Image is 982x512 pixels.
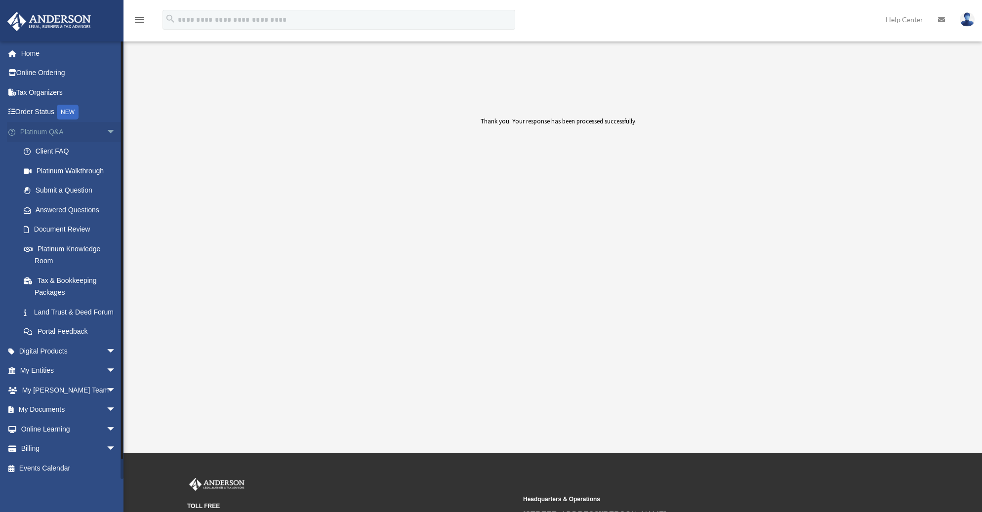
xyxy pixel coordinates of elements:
span: arrow_drop_down [106,341,126,361]
a: My [PERSON_NAME] Teamarrow_drop_down [7,380,131,400]
a: Online Learningarrow_drop_down [7,419,131,439]
a: Platinum Walkthrough [14,161,131,181]
a: Platinum Knowledge Room [14,239,131,271]
a: menu [133,17,145,26]
a: Document Review [14,220,126,239]
a: Portal Feedback [14,322,131,342]
small: Headquarters & Operations [523,494,852,505]
div: Thank you. Your response has been processed successfully. [375,116,742,190]
span: arrow_drop_down [106,361,126,381]
i: menu [133,14,145,26]
a: Answered Questions [14,200,131,220]
a: Home [7,43,131,63]
img: Anderson Advisors Platinum Portal [187,478,246,491]
a: My Documentsarrow_drop_down [7,400,131,420]
a: Tax & Bookkeeping Packages [14,271,131,302]
a: Order StatusNEW [7,102,131,122]
a: Client FAQ [14,142,131,161]
a: Digital Productsarrow_drop_down [7,341,131,361]
a: Platinum Q&Aarrow_drop_down [7,122,131,142]
a: Submit a Question [14,181,131,200]
img: Anderson Advisors Platinum Portal [4,12,94,31]
a: Tax Organizers [7,82,131,102]
span: arrow_drop_down [106,439,126,459]
div: NEW [57,105,79,119]
span: arrow_drop_down [106,400,126,420]
i: search [165,13,176,24]
img: User Pic [960,12,975,27]
a: Events Calendar [7,458,131,478]
span: arrow_drop_down [106,419,126,439]
small: TOLL FREE [187,501,516,512]
a: My Entitiesarrow_drop_down [7,361,131,381]
a: Online Ordering [7,63,131,83]
a: Billingarrow_drop_down [7,439,131,459]
a: Land Trust & Deed Forum [14,302,131,322]
span: arrow_drop_down [106,122,126,142]
span: arrow_drop_down [106,380,126,400]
